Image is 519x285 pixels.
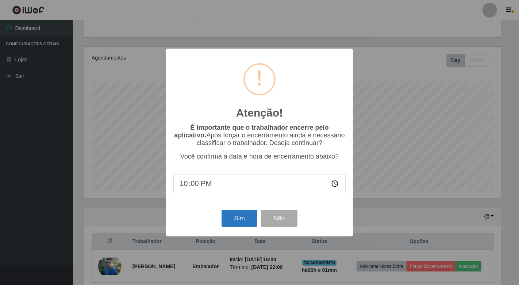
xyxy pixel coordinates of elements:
button: Sim [222,210,257,227]
p: Após forçar o encerramento ainda é necessário classificar o trabalhador. Deseja continuar? [173,124,346,147]
b: É importante que o trabalhador encerre pelo aplicativo. [174,124,328,139]
button: Não [261,210,297,227]
h2: Atenção! [236,106,283,119]
p: Você confirma a data e hora de encerramento abaixo? [173,153,346,160]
